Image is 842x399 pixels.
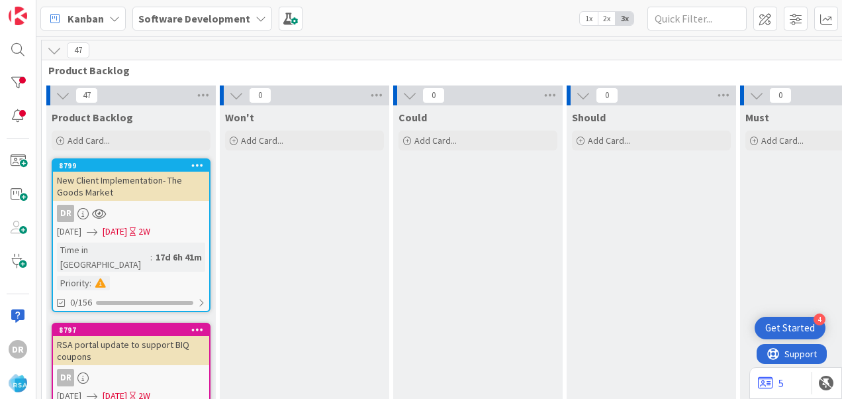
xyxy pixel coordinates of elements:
[57,205,74,222] div: DR
[53,324,209,365] div: 8797RSA portal update to support BIQ coupons
[68,135,110,146] span: Add Card...
[588,135,630,146] span: Add Card...
[52,111,133,124] span: Product Backlog
[57,243,150,272] div: Time in [GEOGRAPHIC_DATA]
[761,135,804,146] span: Add Card...
[616,12,633,25] span: 3x
[745,111,769,124] span: Must
[68,11,104,27] span: Kanban
[241,135,283,146] span: Add Card...
[53,369,209,386] div: DR
[53,160,209,172] div: 8799
[414,135,457,146] span: Add Card...
[580,12,598,25] span: 1x
[53,205,209,222] div: DR
[398,111,427,124] span: Could
[53,336,209,365] div: RSA portal update to support BIQ coupons
[814,313,825,325] div: 4
[755,317,825,339] div: Open Get Started checklist, remaining modules: 4
[9,374,27,392] img: avatar
[758,375,784,391] a: 5
[249,87,271,103] span: 0
[769,87,792,103] span: 0
[70,296,92,310] span: 0/156
[53,324,209,336] div: 8797
[598,12,616,25] span: 2x
[765,321,815,335] div: Get Started
[75,87,98,103] span: 47
[138,12,250,25] b: Software Development
[572,111,606,124] span: Should
[28,2,60,18] span: Support
[59,161,209,170] div: 8799
[9,7,27,25] img: Visit kanbanzone.com
[647,7,747,30] input: Quick Filter...
[103,225,127,239] span: [DATE]
[57,369,74,386] div: DR
[422,87,445,103] span: 0
[152,250,205,264] div: 17d 6h 41m
[225,111,254,124] span: Won't
[67,42,89,58] span: 47
[53,160,209,201] div: 8799New Client Implementation- The Goods Market
[53,172,209,201] div: New Client Implementation- The Goods Market
[57,276,89,290] div: Priority
[596,87,618,103] span: 0
[138,225,150,239] div: 2W
[150,250,152,264] span: :
[59,325,209,335] div: 8797
[9,340,27,359] div: DR
[89,276,91,290] span: :
[57,225,81,239] span: [DATE]
[52,158,210,312] a: 8799New Client Implementation- The Goods MarketDR[DATE][DATE]2WTime in [GEOGRAPHIC_DATA]:17d 6h 4...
